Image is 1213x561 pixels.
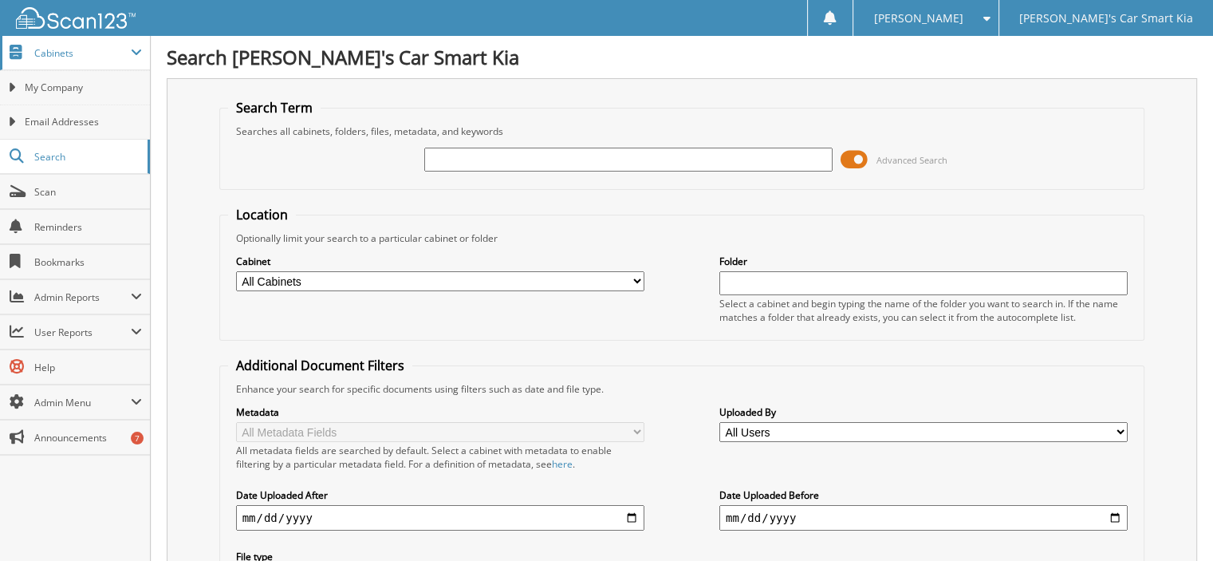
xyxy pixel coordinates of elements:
[16,7,136,29] img: scan123-logo-white.svg
[34,46,131,60] span: Cabinets
[228,357,412,374] legend: Additional Document Filters
[34,255,142,269] span: Bookmarks
[34,361,142,374] span: Help
[236,505,644,531] input: start
[25,115,142,129] span: Email Addresses
[719,297,1128,324] div: Select a cabinet and begin typing the name of the folder you want to search in. If the name match...
[228,124,1136,138] div: Searches all cabinets, folders, files, metadata, and keywords
[34,290,131,304] span: Admin Reports
[34,185,142,199] span: Scan
[34,396,131,409] span: Admin Menu
[34,431,142,444] span: Announcements
[167,44,1197,70] h1: Search [PERSON_NAME]'s Car Smart Kia
[236,444,644,471] div: All metadata fields are searched by default. Select a cabinet with metadata to enable filtering b...
[719,505,1128,531] input: end
[236,488,644,502] label: Date Uploaded After
[34,220,142,234] span: Reminders
[228,99,321,117] legend: Search Term
[34,150,140,164] span: Search
[25,81,142,95] span: My Company
[228,206,296,223] legend: Location
[876,154,947,166] span: Advanced Search
[719,488,1128,502] label: Date Uploaded Before
[236,255,644,268] label: Cabinet
[34,326,131,339] span: User Reports
[719,255,1128,268] label: Folder
[236,405,644,419] label: Metadata
[228,382,1136,396] div: Enhance your search for specific documents using filters such as date and file type.
[1133,484,1213,561] iframe: Chat Widget
[719,405,1128,419] label: Uploaded By
[131,432,144,444] div: 7
[552,457,573,471] a: here
[228,231,1136,245] div: Optionally limit your search to a particular cabinet or folder
[873,14,963,23] span: [PERSON_NAME]
[1019,14,1193,23] span: [PERSON_NAME]'s Car Smart Kia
